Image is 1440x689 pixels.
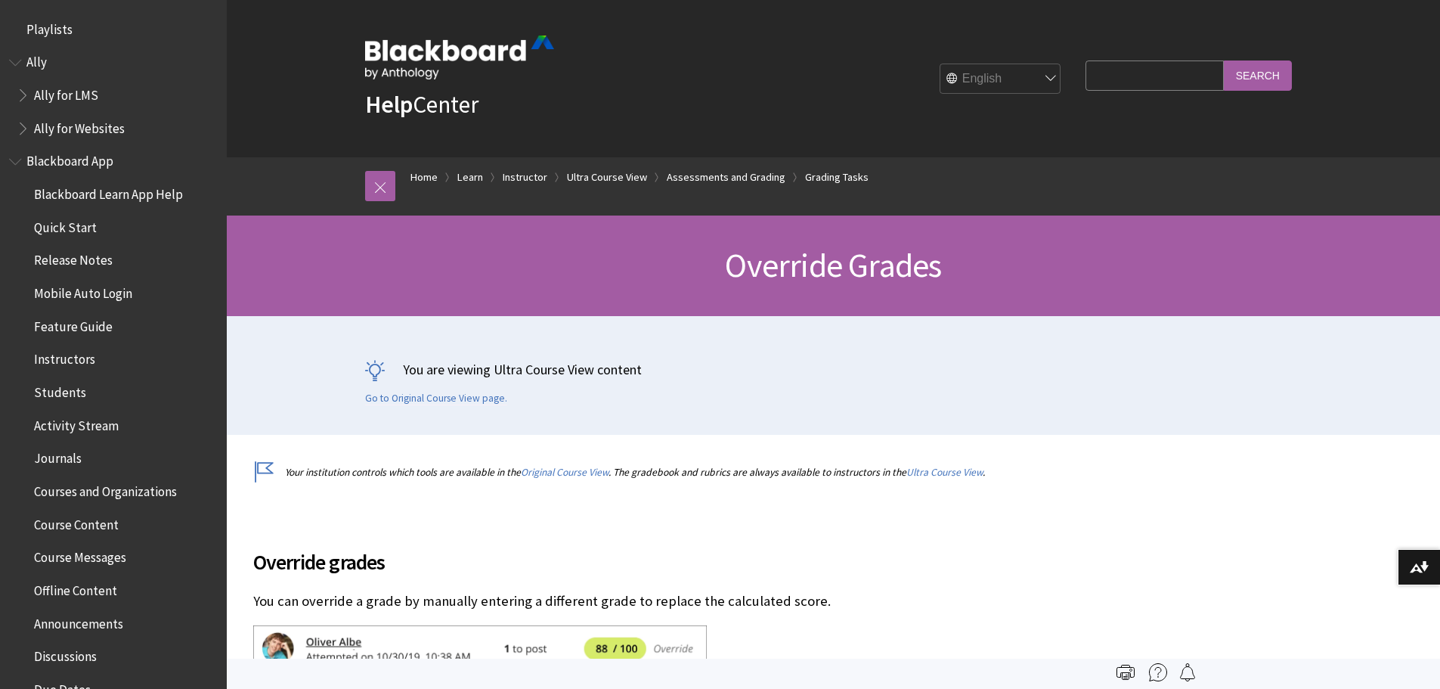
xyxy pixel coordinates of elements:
span: Mobile Auto Login [34,281,132,301]
span: Announcements [34,611,123,632]
p: You are viewing Ultra Course View content [365,360,1302,379]
a: Assessments and Grading [667,168,785,187]
span: Course Messages [34,545,126,566]
img: Print [1116,663,1135,681]
p: You can override a grade by manually entering a different grade to replace the calculated score. [253,591,1191,611]
span: Playlists [26,17,73,37]
a: Go to Original Course View page. [365,392,507,405]
strong: Help [365,89,413,119]
nav: Book outline for Anthology Ally Help [9,50,218,141]
span: Discussions [34,644,97,664]
span: Students [34,380,86,400]
span: Override grades [253,546,1191,578]
img: Follow this page [1178,663,1197,681]
span: Ally for LMS [34,82,98,103]
a: HelpCenter [365,89,478,119]
span: Blackboard App [26,149,113,169]
a: Ultra Course View [567,168,647,187]
span: Quick Start [34,215,97,235]
span: Ally for Websites [34,116,125,136]
img: Override grade option on a graded submission. [253,625,707,672]
span: Journals [34,446,82,467]
span: Blackboard Learn App Help [34,182,183,202]
img: Blackboard by Anthology [365,36,554,79]
input: Search [1224,61,1292,90]
span: Override Grades [725,244,941,286]
span: Offline Content [34,578,117,598]
a: Home [410,168,438,187]
a: Learn [457,168,483,187]
select: Site Language Selector [940,64,1061,95]
a: Original Course View [521,466,609,479]
span: Instructors [34,347,95,368]
a: Instructor [503,168,547,187]
nav: Book outline for Playlists [9,17,218,42]
span: Ally [26,50,47,70]
span: Courses and Organizations [34,479,177,499]
p: Your institution controls which tools are available in the . The gradebook and rubrics are always... [253,465,1191,480]
span: Course Content [34,512,119,532]
span: Feature Guide [34,314,113,334]
span: Activity Stream [34,413,119,433]
a: Ultra Course View [906,466,983,479]
a: Grading Tasks [805,168,869,187]
img: More help [1149,663,1167,681]
span: Release Notes [34,248,113,268]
